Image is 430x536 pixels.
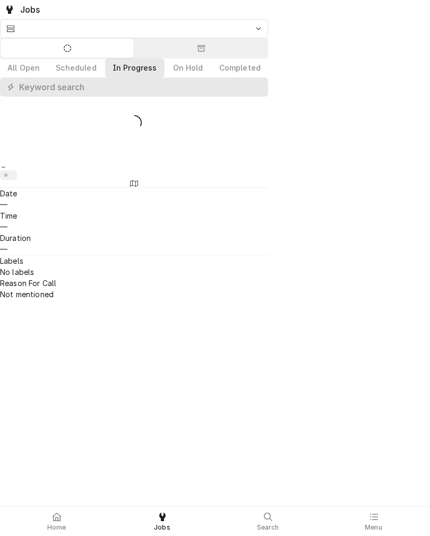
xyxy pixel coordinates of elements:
[219,63,261,73] div: Completed
[173,63,203,73] div: On Hold
[19,77,263,97] input: Keyword search
[56,63,96,73] div: Scheduled
[257,523,279,532] span: Search
[365,523,382,532] span: Menu
[216,508,320,534] a: Search
[47,523,66,532] span: Home
[113,63,157,73] div: In Progress
[154,523,170,532] span: Jobs
[321,508,426,534] a: Menu
[7,63,40,73] div: All Open
[110,508,214,534] a: Jobs
[127,111,142,134] span: Loading...
[4,508,109,534] a: Home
